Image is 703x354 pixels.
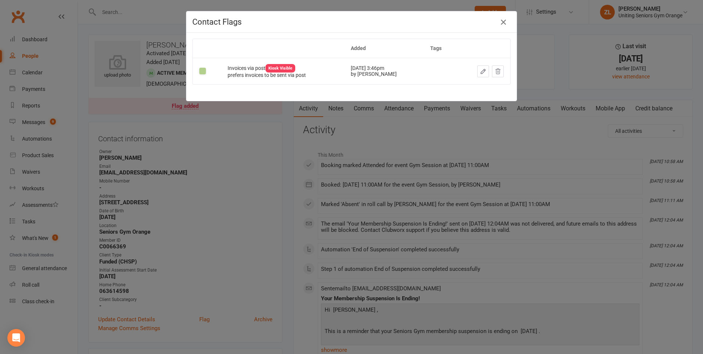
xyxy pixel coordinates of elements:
[7,329,25,347] div: Open Intercom Messenger
[265,64,295,72] div: Kiosk Visible
[228,65,295,71] span: Invoices via post
[192,17,511,26] h4: Contact Flags
[344,58,424,84] td: [DATE] 3:46pm by [PERSON_NAME]
[424,39,457,58] th: Tags
[497,16,509,28] button: Close
[228,72,338,78] div: prefers invoices to be sent via post
[492,66,504,77] button: Dismiss this flag
[344,39,424,58] th: Added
